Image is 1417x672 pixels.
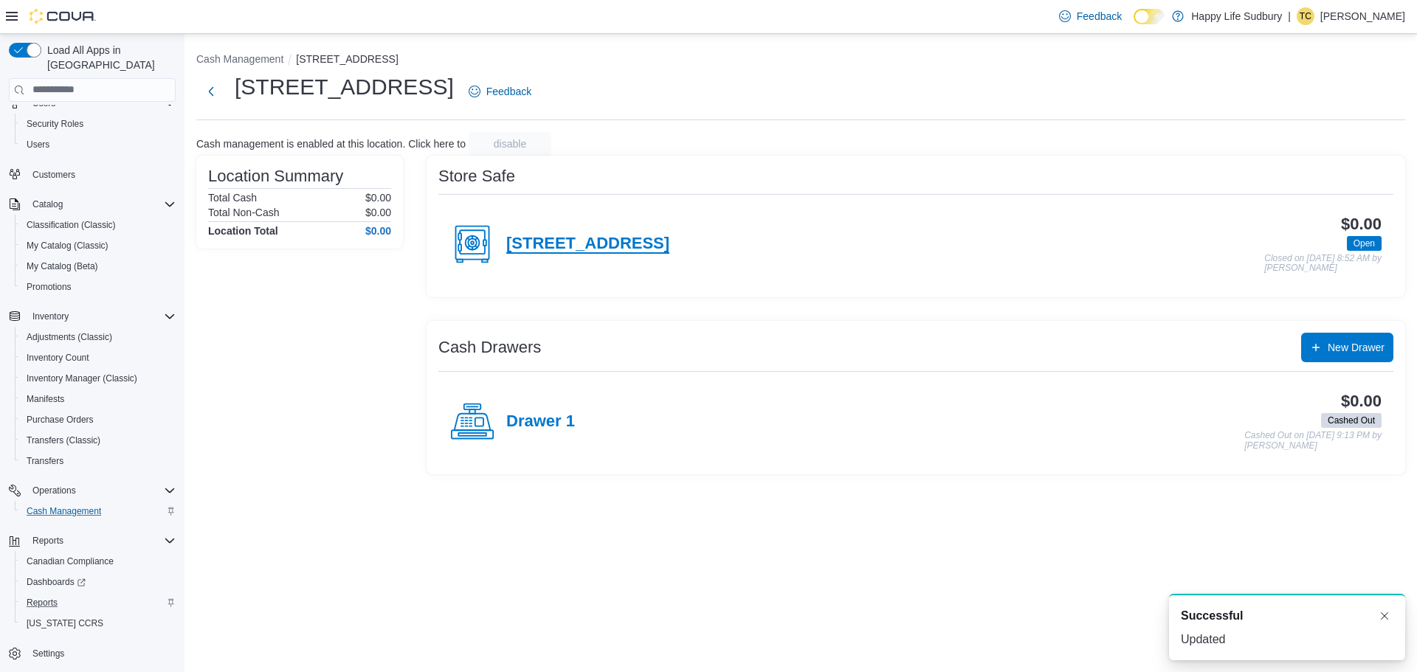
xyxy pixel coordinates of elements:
[27,118,83,130] span: Security Roles
[196,138,466,150] p: Cash management is enabled at this location. Click here to
[27,165,176,184] span: Customers
[3,530,182,551] button: Reports
[208,207,280,218] h6: Total Non-Cash
[21,216,122,234] a: Classification (Classic)
[506,412,575,432] h4: Drawer 1
[15,430,182,451] button: Transfers (Classic)
[21,614,109,632] a: [US_STATE] CCRS
[21,432,176,449] span: Transfers (Classic)
[1264,254,1382,274] p: Closed on [DATE] 8:52 AM by [PERSON_NAME]
[1376,607,1393,625] button: Dismiss toast
[27,219,116,231] span: Classification (Classic)
[32,535,63,547] span: Reports
[21,115,89,133] a: Security Roles
[15,572,182,592] a: Dashboards
[365,225,391,237] h4: $0.00
[1181,607,1243,625] span: Successful
[21,278,77,296] a: Promotions
[208,167,343,185] h3: Location Summary
[15,613,182,634] button: [US_STATE] CCRS
[15,451,182,471] button: Transfers
[15,327,182,347] button: Adjustments (Classic)
[1297,7,1314,25] div: Tanner Chretien
[27,434,100,446] span: Transfers (Classic)
[32,311,69,322] span: Inventory
[21,237,176,254] span: My Catalog (Classic)
[208,192,257,204] h6: Total Cash
[3,194,182,215] button: Catalog
[3,164,182,185] button: Customers
[1191,7,1282,25] p: Happy Life Sudbury
[463,77,537,106] a: Feedback
[21,136,55,153] a: Users
[32,169,75,181] span: Customers
[1301,333,1393,362] button: New Drawer
[506,235,669,254] h4: [STREET_ADDRESS]
[15,235,182,256] button: My Catalog (Classic)
[1244,431,1382,451] p: Cashed Out on [DATE] 9:13 PM by [PERSON_NAME]
[21,594,63,612] a: Reports
[21,136,176,153] span: Users
[1181,607,1393,625] div: Notification
[21,278,176,296] span: Promotions
[15,134,182,155] button: Users
[21,115,176,133] span: Security Roles
[296,53,398,65] button: [STREET_ADDRESS]
[21,349,176,367] span: Inventory Count
[21,390,70,408] a: Manifests
[27,505,101,517] span: Cash Management
[27,644,176,662] span: Settings
[21,411,176,429] span: Purchase Orders
[21,257,104,275] a: My Catalog (Beta)
[469,132,551,156] button: disable
[235,72,454,102] h1: [STREET_ADDRESS]
[27,240,108,252] span: My Catalog (Classic)
[438,339,541,356] h3: Cash Drawers
[1328,340,1385,355] span: New Drawer
[365,192,391,204] p: $0.00
[208,225,278,237] h4: Location Total
[27,393,64,405] span: Manifests
[21,452,176,470] span: Transfers
[15,368,182,389] button: Inventory Manager (Classic)
[27,455,63,467] span: Transfers
[15,114,182,134] button: Security Roles
[30,9,96,24] img: Cova
[3,306,182,327] button: Inventory
[438,167,515,185] h3: Store Safe
[486,84,531,99] span: Feedback
[27,532,69,550] button: Reports
[3,642,182,664] button: Settings
[21,411,100,429] a: Purchase Orders
[1347,236,1382,251] span: Open
[1341,392,1382,410] h3: $0.00
[21,328,176,346] span: Adjustments (Classic)
[1077,9,1122,24] span: Feedback
[27,166,81,184] a: Customers
[196,53,283,65] button: Cash Management
[1328,414,1375,427] span: Cashed Out
[21,257,176,275] span: My Catalog (Beta)
[1288,7,1291,25] p: |
[21,594,176,612] span: Reports
[27,617,103,629] span: [US_STATE] CCRS
[32,485,76,496] span: Operations
[1354,237,1375,250] span: Open
[21,370,143,387] a: Inventory Manager (Classic)
[27,645,70,662] a: Settings
[27,555,114,567] span: Canadian Compliance
[21,573,92,591] a: Dashboards
[1321,413,1382,428] span: Cashed Out
[3,480,182,501] button: Operations
[21,370,176,387] span: Inventory Manager (Classic)
[21,216,176,234] span: Classification (Classic)
[21,502,107,520] a: Cash Management
[15,389,182,409] button: Manifests
[1181,631,1393,648] div: Updated
[27,195,69,213] button: Catalog
[27,139,49,150] span: Users
[21,452,69,470] a: Transfers
[15,501,182,522] button: Cash Management
[27,308,176,325] span: Inventory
